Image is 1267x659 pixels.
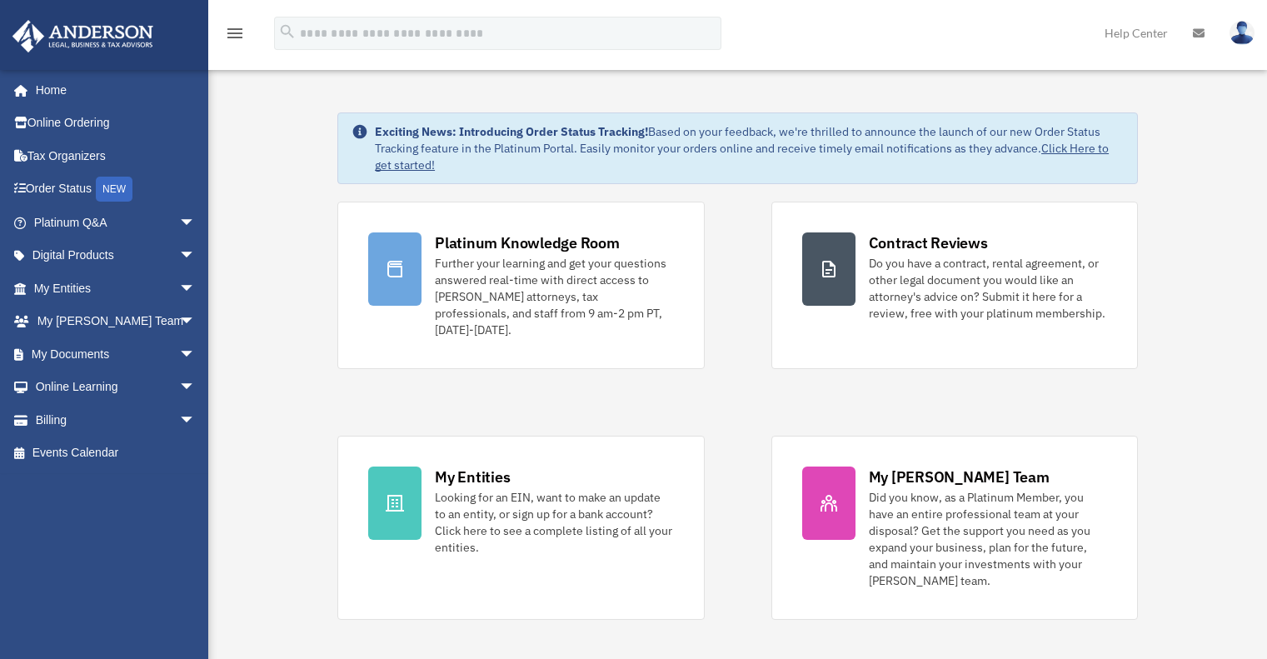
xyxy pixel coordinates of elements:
[1230,21,1255,45] img: User Pic
[179,305,212,339] span: arrow_drop_down
[179,371,212,405] span: arrow_drop_down
[12,403,221,437] a: Billingarrow_drop_down
[179,239,212,273] span: arrow_drop_down
[225,29,245,43] a: menu
[375,141,1109,172] a: Click Here to get started!
[12,437,221,470] a: Events Calendar
[278,22,297,41] i: search
[12,172,221,207] a: Order StatusNEW
[435,232,620,253] div: Platinum Knowledge Room
[96,177,132,202] div: NEW
[375,124,648,139] strong: Exciting News: Introducing Order Status Tracking!
[12,107,221,140] a: Online Ordering
[12,371,221,404] a: Online Learningarrow_drop_down
[869,255,1107,322] div: Do you have a contract, rental agreement, or other legal document you would like an attorney's ad...
[179,337,212,372] span: arrow_drop_down
[7,20,158,52] img: Anderson Advisors Platinum Portal
[12,272,221,305] a: My Entitiesarrow_drop_down
[337,436,704,620] a: My Entities Looking for an EIN, want to make an update to an entity, or sign up for a bank accoun...
[869,489,1107,589] div: Did you know, as a Platinum Member, you have an entire professional team at your disposal? Get th...
[179,403,212,437] span: arrow_drop_down
[179,272,212,306] span: arrow_drop_down
[337,202,704,369] a: Platinum Knowledge Room Further your learning and get your questions answered real-time with dire...
[435,255,673,338] div: Further your learning and get your questions answered real-time with direct access to [PERSON_NAM...
[225,23,245,43] i: menu
[435,467,510,487] div: My Entities
[179,206,212,240] span: arrow_drop_down
[869,232,988,253] div: Contract Reviews
[771,436,1138,620] a: My [PERSON_NAME] Team Did you know, as a Platinum Member, you have an entire professional team at...
[12,73,212,107] a: Home
[12,305,221,338] a: My [PERSON_NAME] Teamarrow_drop_down
[12,206,221,239] a: Platinum Q&Aarrow_drop_down
[12,337,221,371] a: My Documentsarrow_drop_down
[869,467,1050,487] div: My [PERSON_NAME] Team
[771,202,1138,369] a: Contract Reviews Do you have a contract, rental agreement, or other legal document you would like...
[12,239,221,272] a: Digital Productsarrow_drop_down
[375,123,1124,173] div: Based on your feedback, we're thrilled to announce the launch of our new Order Status Tracking fe...
[12,139,221,172] a: Tax Organizers
[435,489,673,556] div: Looking for an EIN, want to make an update to an entity, or sign up for a bank account? Click her...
